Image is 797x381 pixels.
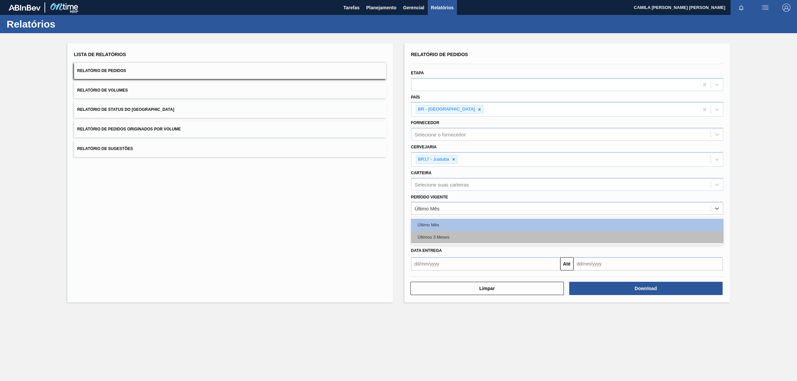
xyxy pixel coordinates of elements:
span: Relatórios [431,4,454,12]
div: Selecione suas carteiras [415,182,469,187]
label: País [411,95,420,100]
span: Relatório de Pedidos Originados por Volume [77,127,181,131]
label: Fornecedor [411,120,439,125]
span: Relatório de Status do [GEOGRAPHIC_DATA] [77,107,174,112]
button: Até [560,257,574,270]
input: dd/mm/yyyy [411,257,560,270]
span: Tarefas [343,4,360,12]
input: dd/mm/yyyy [574,257,723,270]
button: Limpar [410,282,564,295]
span: Planejamento [366,4,397,12]
img: Logout [782,4,790,12]
img: TNhmsLtSVTkK8tSr43FrP2fwEKptu5GPRR3wAAAABJRU5ErkJggg== [9,5,41,11]
span: Relatório de Volumes [77,88,128,93]
span: Relatório de Pedidos [77,68,126,73]
label: Cervejaria [411,145,437,149]
span: Relatório de Sugestões [77,146,133,151]
h1: Relatórios [7,20,125,28]
span: Lista de Relatórios [74,52,126,57]
div: BR17 - Juatuba [416,155,450,164]
span: Data entrega [411,248,442,253]
button: Relatório de Sugestões [74,141,386,157]
div: Últimos 3 Meses [411,231,723,243]
button: Relatório de Pedidos [74,63,386,79]
button: Notificações [731,3,752,12]
div: BR - [GEOGRAPHIC_DATA] [416,105,476,114]
button: Download [569,282,723,295]
button: Relatório de Status do [GEOGRAPHIC_DATA] [74,102,386,118]
span: Relatório de Pedidos [411,52,468,57]
div: Último Mês [411,219,723,231]
label: Etapa [411,71,424,75]
div: Selecione o fornecedor [415,132,466,137]
img: userActions [761,4,769,12]
button: Relatório de Volumes [74,82,386,99]
button: Relatório de Pedidos Originados por Volume [74,121,386,137]
span: Gerencial [403,4,424,12]
div: Último Mês [415,206,440,211]
label: Carteira [411,171,432,175]
label: Período Vigente [411,195,448,199]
